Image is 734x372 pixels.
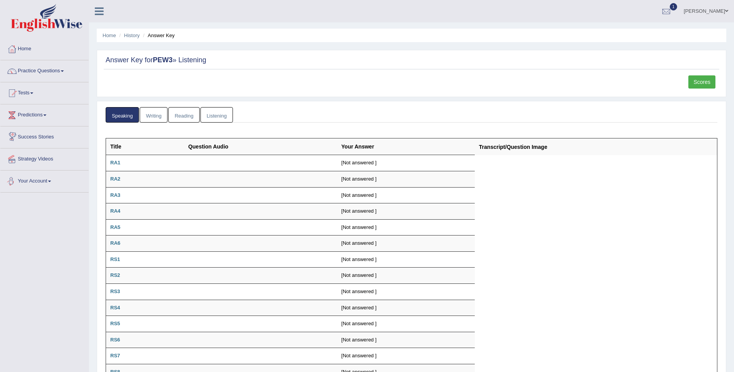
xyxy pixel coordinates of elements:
a: Strategy Videos [0,148,89,168]
a: Speaking [106,107,139,123]
td: [Not answered ] [337,300,475,316]
td: [Not answered ] [337,348,475,364]
th: Question Audio [184,138,337,155]
a: Reading [168,107,199,123]
a: Your Account [0,171,89,190]
td: [Not answered ] [337,203,475,220]
a: History [124,32,140,38]
b: RA1 [110,160,120,166]
b: RA2 [110,176,120,182]
a: Home [103,32,116,38]
a: Predictions [0,104,89,124]
a: Scores [688,75,715,89]
b: RS2 [110,272,120,278]
td: [Not answered ] [337,316,475,332]
td: [Not answered ] [337,283,475,300]
li: Answer Key [141,32,175,39]
th: Your Answer [337,138,475,155]
a: Success Stories [0,126,89,146]
strong: PEW3 [153,56,173,64]
td: [Not answered ] [337,171,475,188]
td: [Not answered ] [337,268,475,284]
b: RS5 [110,321,120,326]
a: Tests [0,82,89,102]
a: Practice Questions [0,60,89,80]
b: RA6 [110,240,120,246]
td: [Not answered ] [337,332,475,348]
th: Transcript/Question Image [475,138,717,155]
b: RA4 [110,208,120,214]
b: RS3 [110,288,120,294]
td: [Not answered ] [337,251,475,268]
h2: Answer Key for » Listening [106,56,717,64]
b: RA5 [110,224,120,230]
b: RS4 [110,305,120,311]
b: RS7 [110,353,120,358]
b: RS6 [110,337,120,343]
a: Writing [140,107,168,123]
a: Home [0,38,89,58]
span: 1 [670,3,678,10]
b: RA3 [110,192,120,198]
b: RS1 [110,256,120,262]
td: [Not answered ] [337,235,475,252]
th: Title [106,138,184,155]
td: [Not answered ] [337,187,475,203]
a: Listening [200,107,233,123]
td: [Not answered ] [337,155,475,171]
td: [Not answered ] [337,219,475,235]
